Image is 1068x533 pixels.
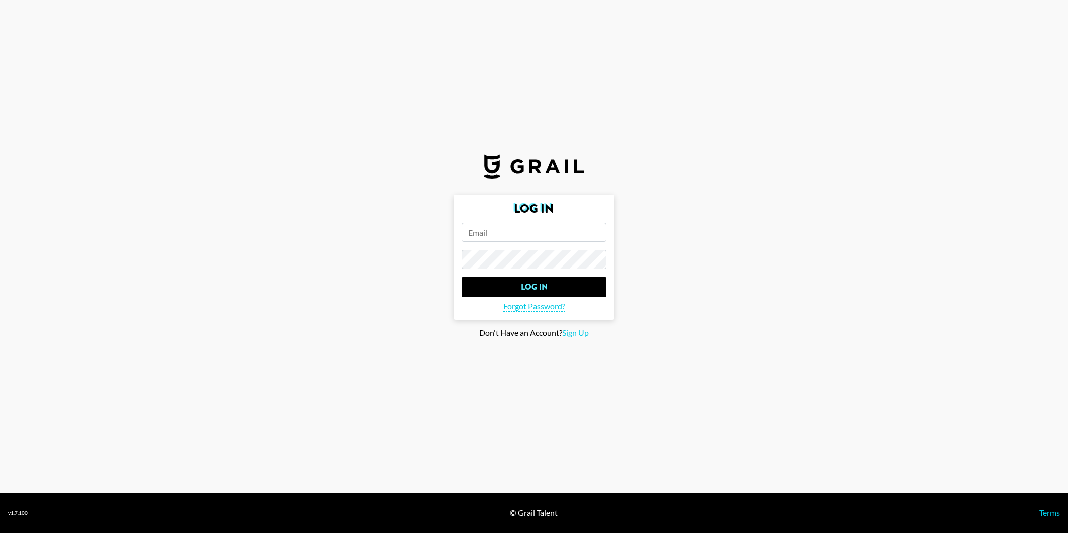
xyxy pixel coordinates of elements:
div: Don't Have an Account? [8,328,1060,338]
span: Forgot Password? [503,301,565,312]
div: © Grail Talent [510,508,558,518]
h2: Log In [462,203,606,215]
input: Email [462,223,606,242]
img: Grail Talent Logo [484,154,584,179]
span: Sign Up [562,328,589,338]
a: Terms [1039,508,1060,517]
input: Log In [462,277,606,297]
div: v 1.7.100 [8,510,28,516]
